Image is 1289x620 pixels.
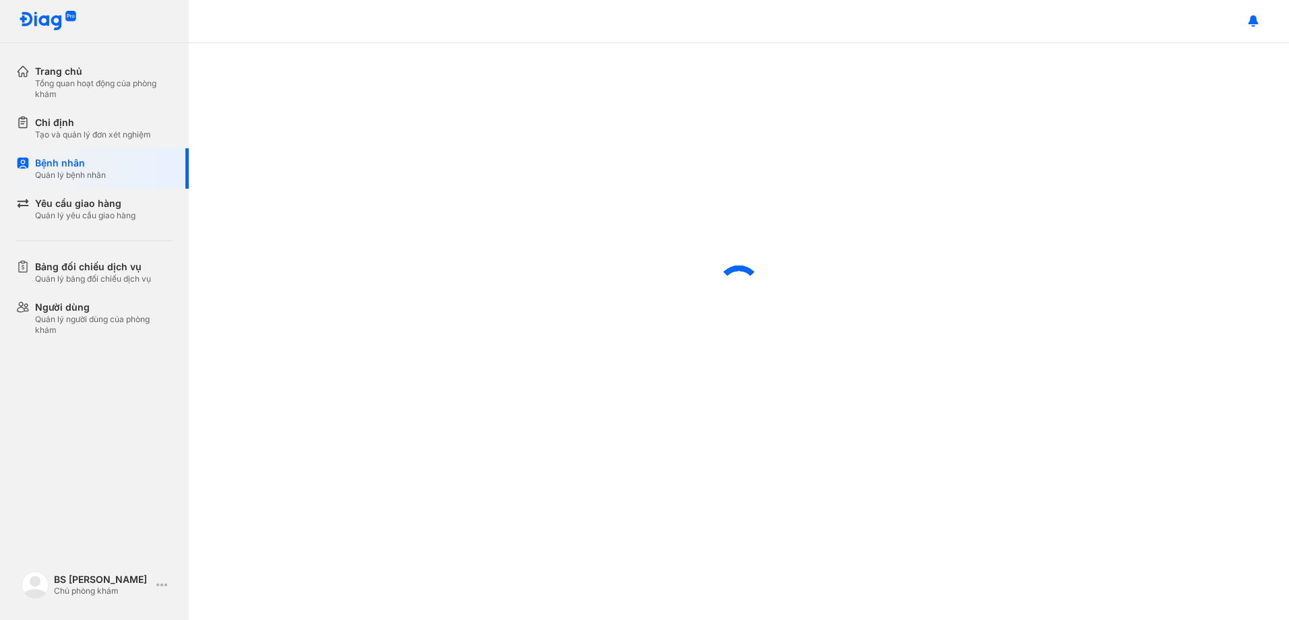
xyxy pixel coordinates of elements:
[35,78,173,100] div: Tổng quan hoạt động của phòng khám
[35,210,136,221] div: Quản lý yêu cầu giao hàng
[35,260,151,274] div: Bảng đối chiếu dịch vụ
[54,586,151,596] div: Chủ phòng khám
[35,274,151,284] div: Quản lý bảng đối chiếu dịch vụ
[35,301,173,314] div: Người dùng
[54,573,151,586] div: BS [PERSON_NAME]
[35,116,151,129] div: Chỉ định
[22,571,49,598] img: logo
[35,156,106,170] div: Bệnh nhân
[35,170,106,181] div: Quản lý bệnh nhân
[35,197,136,210] div: Yêu cầu giao hàng
[19,11,77,32] img: logo
[35,65,173,78] div: Trang chủ
[35,314,173,336] div: Quản lý người dùng của phòng khám
[35,129,151,140] div: Tạo và quản lý đơn xét nghiệm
